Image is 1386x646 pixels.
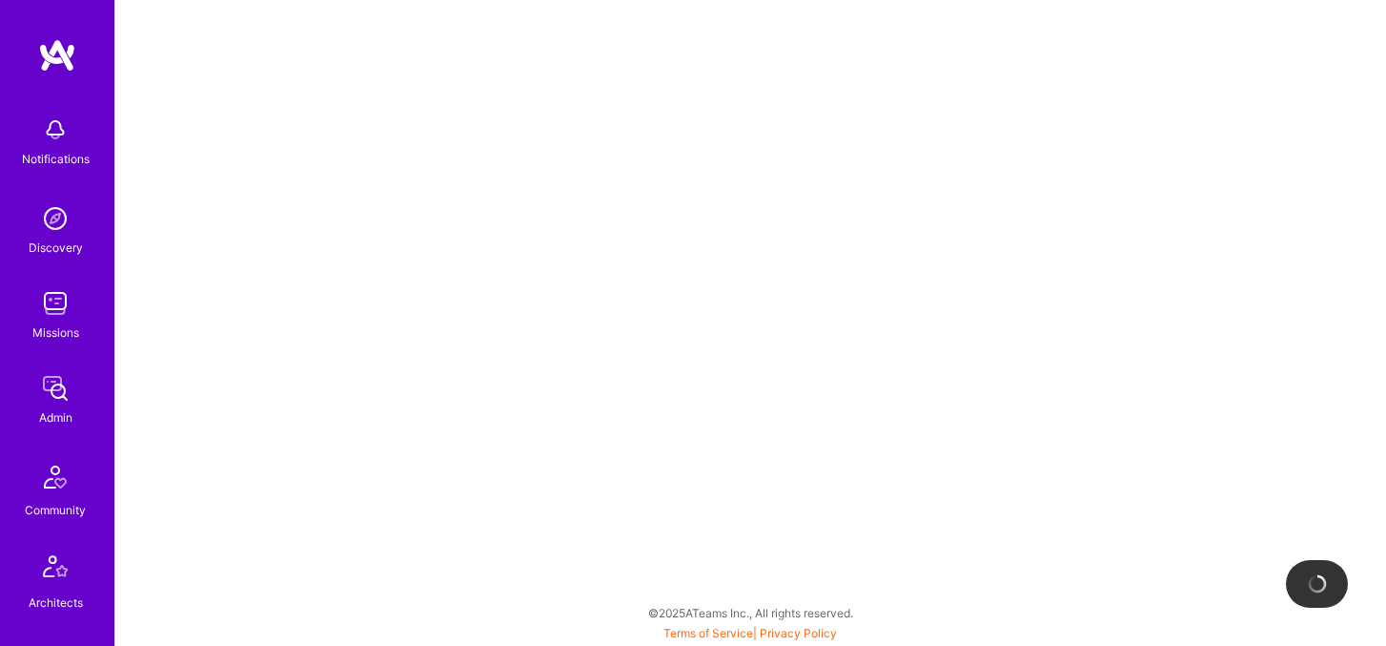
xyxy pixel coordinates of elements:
img: Architects [32,547,78,593]
img: bell [36,111,74,149]
span: | [663,626,837,640]
img: logo [38,38,76,73]
div: Notifications [22,149,90,169]
img: loading [1307,574,1326,594]
img: discovery [36,199,74,238]
div: Discovery [29,238,83,258]
div: Architects [29,593,83,613]
a: Terms of Service [663,626,753,640]
div: © 2025 ATeams Inc., All rights reserved. [114,589,1386,636]
div: Community [25,500,86,520]
img: teamwork [36,284,74,323]
img: Community [32,454,78,500]
img: admin teamwork [36,369,74,407]
div: Missions [32,323,79,343]
div: Admin [39,407,72,427]
a: Privacy Policy [760,626,837,640]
